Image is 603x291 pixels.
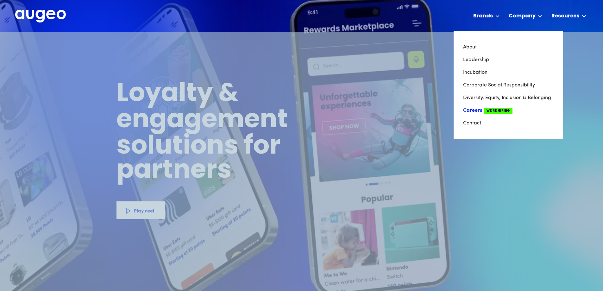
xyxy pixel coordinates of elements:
[15,10,66,23] a: home
[484,108,512,114] span: We're Hiring
[473,12,493,20] div: Brands
[15,10,66,23] img: Augeo's full logo in white.
[463,66,554,79] a: Incubation
[463,41,554,54] a: About
[463,54,554,66] a: Leadership
[454,31,563,139] nav: Company
[463,92,554,104] a: Diversity, Equity, Inclusion & Belonging
[463,117,554,130] a: Contact
[551,12,579,20] div: Resources
[463,104,554,117] a: CareersWe're Hiring
[463,79,554,92] a: Corporate Social Responsibility
[509,12,536,20] div: Company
